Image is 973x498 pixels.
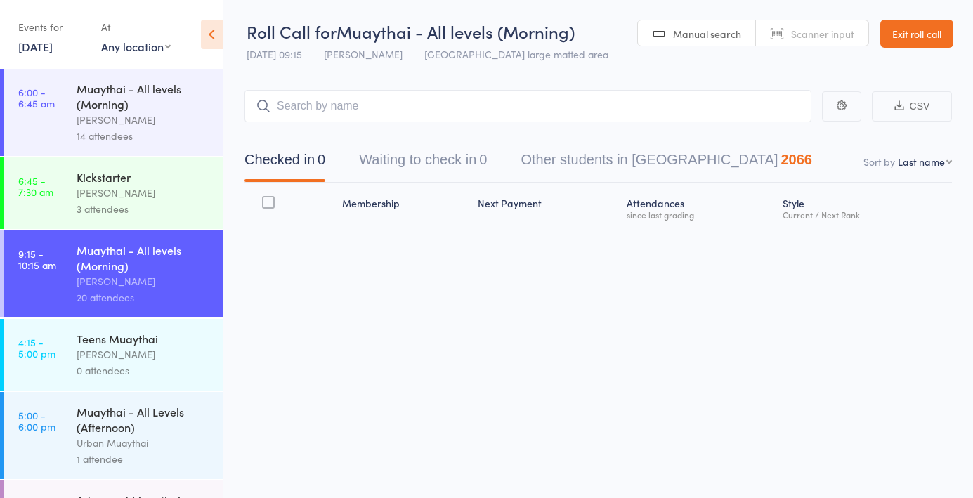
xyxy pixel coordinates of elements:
button: Checked in0 [244,145,325,182]
span: [PERSON_NAME] [324,47,403,61]
div: Next Payment [472,189,621,226]
div: Style [777,189,952,226]
div: At [101,15,171,39]
span: Muaythai - All levels (Morning) [337,20,575,43]
div: Muaythai - All levels (Morning) [77,242,211,273]
time: 5:00 - 6:00 pm [18,409,55,432]
div: [PERSON_NAME] [77,273,211,289]
div: 0 attendees [77,362,211,379]
div: since last grading [627,210,771,219]
span: Roll Call for [247,20,337,43]
span: [GEOGRAPHIC_DATA] large matted area [424,47,608,61]
a: 5:00 -6:00 pmMuaythai - All Levels (Afternoon)Urban Muaythai1 attendee [4,392,223,479]
div: 3 attendees [77,201,211,217]
div: Any location [101,39,171,54]
a: [DATE] [18,39,53,54]
div: 20 attendees [77,289,211,306]
div: Urban Muaythai [77,435,211,451]
div: Current / Next Rank [783,210,946,219]
input: Search by name [244,90,811,122]
span: Scanner input [791,27,854,41]
div: Kickstarter [77,169,211,185]
div: 0 [318,152,325,167]
span: [DATE] 09:15 [247,47,302,61]
div: Teens Muaythai [77,331,211,346]
button: Waiting to check in0 [359,145,487,182]
div: [PERSON_NAME] [77,185,211,201]
div: Last name [898,155,945,169]
button: CSV [872,91,952,122]
button: Other students in [GEOGRAPHIC_DATA]2066 [521,145,812,182]
div: 2066 [781,152,812,167]
time: 6:45 - 7:30 am [18,175,53,197]
a: 4:15 -5:00 pmTeens Muaythai[PERSON_NAME]0 attendees [4,319,223,391]
div: Muaythai - All Levels (Afternoon) [77,404,211,435]
span: Manual search [673,27,741,41]
a: Exit roll call [880,20,953,48]
a: 9:15 -10:15 amMuaythai - All levels (Morning)[PERSON_NAME]20 attendees [4,230,223,317]
div: Muaythai - All levels (Morning) [77,81,211,112]
time: 6:00 - 6:45 am [18,86,55,109]
a: 6:45 -7:30 amKickstarter[PERSON_NAME]3 attendees [4,157,223,229]
div: Events for [18,15,87,39]
time: 4:15 - 5:00 pm [18,336,55,359]
div: [PERSON_NAME] [77,112,211,128]
time: 9:15 - 10:15 am [18,248,56,270]
div: [PERSON_NAME] [77,346,211,362]
div: 14 attendees [77,128,211,144]
div: Atten­dances [621,189,777,226]
label: Sort by [863,155,895,169]
div: Membership [337,189,473,226]
a: 6:00 -6:45 amMuaythai - All levels (Morning)[PERSON_NAME]14 attendees [4,69,223,156]
div: 0 [479,152,487,167]
div: 1 attendee [77,451,211,467]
